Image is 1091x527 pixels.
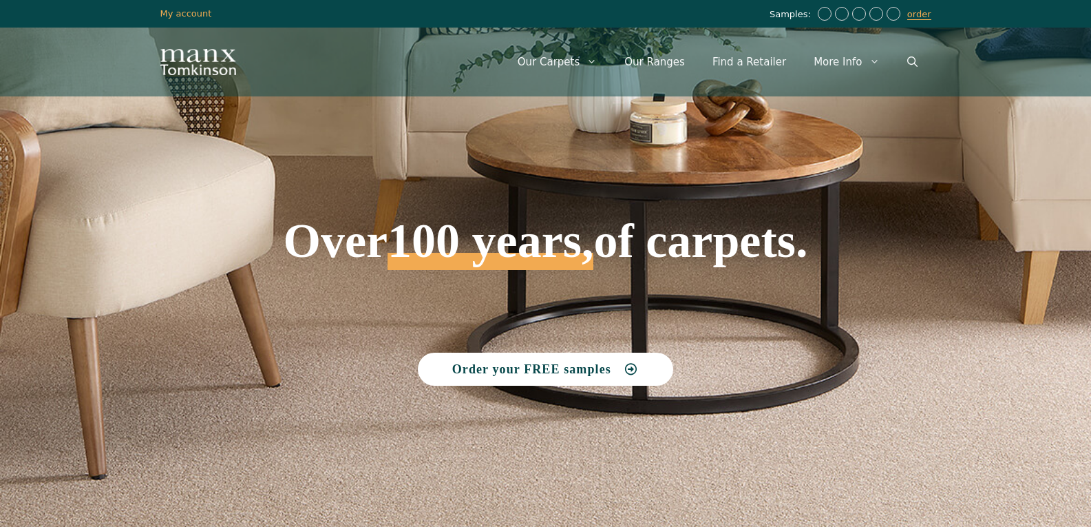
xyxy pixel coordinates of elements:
span: Order your FREE samples [452,363,611,375]
a: Our Ranges [611,41,699,83]
span: Samples: [770,9,814,21]
a: Our Carpets [504,41,611,83]
img: Manx Tomkinson [160,49,236,75]
a: order [907,9,931,20]
nav: Primary [504,41,931,83]
a: Order your FREE samples [418,353,674,386]
a: My account [160,8,212,19]
a: More Info [800,41,893,83]
h1: Over of carpets. [160,117,931,270]
span: 100 years, [388,229,593,270]
a: Open Search Bar [893,41,931,83]
a: Find a Retailer [699,41,800,83]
